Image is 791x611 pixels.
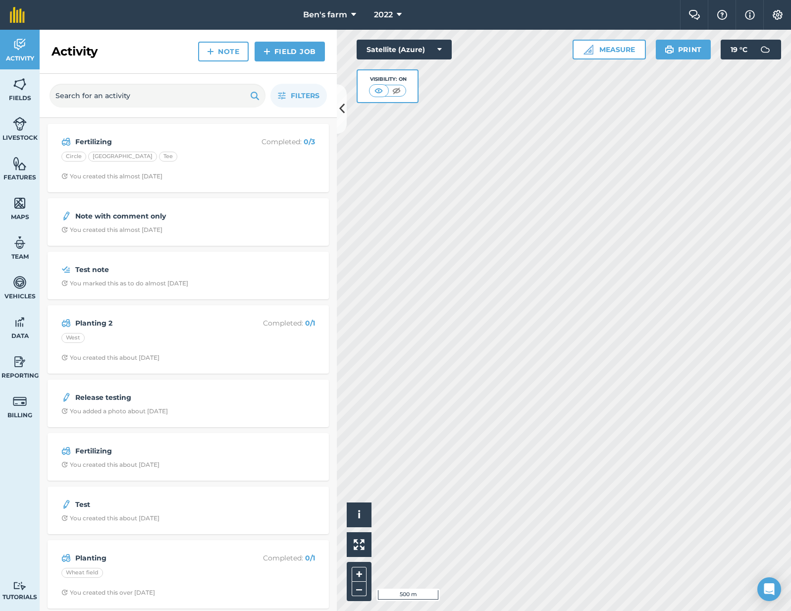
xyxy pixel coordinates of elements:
img: Clock with arrow pointing clockwise [61,515,68,521]
img: svg+xml;base64,PD94bWwgdmVyc2lvbj0iMS4wIiBlbmNvZGluZz0idXRmLTgiPz4KPCEtLSBHZW5lcmF0b3I6IEFkb2JlIE... [13,394,27,409]
div: You created this almost [DATE] [61,226,162,234]
img: Clock with arrow pointing clockwise [61,589,68,596]
button: i [347,502,371,527]
div: You created this over [DATE] [61,589,155,597]
strong: Test note [75,264,232,275]
a: PlantingCompleted: 0/1Wheat fieldClock with arrow pointing clockwiseYou created this over [DATE] [53,546,323,603]
img: Clock with arrow pointing clockwise [61,408,68,414]
img: svg+xml;base64,PD94bWwgdmVyc2lvbj0iMS4wIiBlbmNvZGluZz0idXRmLTgiPz4KPCEtLSBHZW5lcmF0b3I6IEFkb2JlIE... [13,354,27,369]
strong: 0 / 1 [305,319,315,328]
strong: Note with comment only [75,211,232,222]
img: svg+xml;base64,PD94bWwgdmVyc2lvbj0iMS4wIiBlbmNvZGluZz0idXRmLTgiPz4KPCEtLSBHZW5lcmF0b3I6IEFkb2JlIE... [13,581,27,591]
div: You added a photo about [DATE] [61,407,168,415]
div: West [61,333,85,343]
h2: Activity [52,44,98,59]
img: A cog icon [772,10,784,20]
img: Clock with arrow pointing clockwise [61,173,68,179]
img: svg+xml;base64,PD94bWwgdmVyc2lvbj0iMS4wIiBlbmNvZGluZz0idXRmLTgiPz4KPCEtLSBHZW5lcmF0b3I6IEFkb2JlIE... [755,40,775,59]
strong: Test [75,499,232,510]
a: Field Job [255,42,325,61]
button: Filters [270,84,327,108]
img: svg+xml;base64,PHN2ZyB4bWxucz0iaHR0cDovL3d3dy53My5vcmcvMjAwMC9zdmciIHdpZHRoPSI1NiIgaGVpZ2h0PSI2MC... [13,77,27,92]
img: svg+xml;base64,PD94bWwgdmVyc2lvbj0iMS4wIiBlbmNvZGluZz0idXRmLTgiPz4KPCEtLSBHZW5lcmF0b3I6IEFkb2JlIE... [61,264,71,276]
div: You created this about [DATE] [61,461,159,469]
img: svg+xml;base64,PHN2ZyB4bWxucz0iaHR0cDovL3d3dy53My5vcmcvMjAwMC9zdmciIHdpZHRoPSI1NiIgaGVpZ2h0PSI2MC... [13,156,27,171]
div: Open Intercom Messenger [757,577,781,601]
strong: 0 / 3 [304,137,315,146]
button: – [352,582,367,596]
a: Note [198,42,249,61]
strong: Fertilizing [75,445,232,456]
p: Completed : [236,553,315,563]
input: Search for an activity [50,84,265,108]
img: Four arrows, one pointing top left, one top right, one bottom right and the last bottom left [354,539,365,550]
div: Tee [159,152,177,162]
div: Visibility: On [369,75,407,83]
img: svg+xml;base64,PD94bWwgdmVyc2lvbj0iMS4wIiBlbmNvZGluZz0idXRmLTgiPz4KPCEtLSBHZW5lcmF0b3I6IEFkb2JlIE... [13,235,27,250]
button: Measure [573,40,646,59]
button: Print [656,40,711,59]
img: svg+xml;base64,PHN2ZyB4bWxucz0iaHR0cDovL3d3dy53My5vcmcvMjAwMC9zdmciIHdpZHRoPSIxNCIgaGVpZ2h0PSIyNC... [207,46,214,57]
strong: Planting [75,553,232,563]
img: svg+xml;base64,PD94bWwgdmVyc2lvbj0iMS4wIiBlbmNvZGluZz0idXRmLTgiPz4KPCEtLSBHZW5lcmF0b3I6IEFkb2JlIE... [13,275,27,290]
img: svg+xml;base64,PD94bWwgdmVyc2lvbj0iMS4wIiBlbmNvZGluZz0idXRmLTgiPz4KPCEtLSBHZW5lcmF0b3I6IEFkb2JlIE... [61,210,71,222]
img: svg+xml;base64,PD94bWwgdmVyc2lvbj0iMS4wIiBlbmNvZGluZz0idXRmLTgiPz4KPCEtLSBHZW5lcmF0b3I6IEFkb2JlIE... [13,116,27,131]
img: A question mark icon [716,10,728,20]
div: You marked this as to do almost [DATE] [61,279,188,287]
img: Clock with arrow pointing clockwise [61,461,68,468]
img: svg+xml;base64,PHN2ZyB4bWxucz0iaHR0cDovL3d3dy53My5vcmcvMjAwMC9zdmciIHdpZHRoPSIxNCIgaGVpZ2h0PSIyNC... [264,46,270,57]
img: svg+xml;base64,PHN2ZyB4bWxucz0iaHR0cDovL3d3dy53My5vcmcvMjAwMC9zdmciIHdpZHRoPSIxNyIgaGVpZ2h0PSIxNy... [745,9,755,21]
strong: Release testing [75,392,232,403]
div: You created this almost [DATE] [61,172,162,180]
button: Satellite (Azure) [357,40,452,59]
img: Clock with arrow pointing clockwise [61,226,68,233]
div: [GEOGRAPHIC_DATA] [88,152,157,162]
img: svg+xml;base64,PD94bWwgdmVyc2lvbj0iMS4wIiBlbmNvZGluZz0idXRmLTgiPz4KPCEtLSBHZW5lcmF0b3I6IEFkb2JlIE... [61,317,71,329]
div: You created this about [DATE] [61,354,159,362]
span: i [358,508,361,521]
a: Note with comment onlyClock with arrow pointing clockwiseYou created this almost [DATE] [53,204,323,240]
div: You created this about [DATE] [61,514,159,522]
div: Wheat field [61,568,103,578]
img: Clock with arrow pointing clockwise [61,354,68,361]
img: svg+xml;base64,PD94bWwgdmVyc2lvbj0iMS4wIiBlbmNvZGluZz0idXRmLTgiPz4KPCEtLSBHZW5lcmF0b3I6IEFkb2JlIE... [61,499,71,510]
button: 19 °C [721,40,781,59]
button: + [352,567,367,582]
img: svg+xml;base64,PHN2ZyB4bWxucz0iaHR0cDovL3d3dy53My5vcmcvMjAwMC9zdmciIHdpZHRoPSIxOSIgaGVpZ2h0PSIyNC... [250,90,260,102]
img: svg+xml;base64,PD94bWwgdmVyc2lvbj0iMS4wIiBlbmNvZGluZz0idXRmLTgiPz4KPCEtLSBHZW5lcmF0b3I6IEFkb2JlIE... [61,552,71,564]
div: Circle [61,152,86,162]
img: svg+xml;base64,PD94bWwgdmVyc2lvbj0iMS4wIiBlbmNvZGluZz0idXRmLTgiPz4KPCEtLSBHZW5lcmF0b3I6IEFkb2JlIE... [61,391,71,403]
img: svg+xml;base64,PHN2ZyB4bWxucz0iaHR0cDovL3d3dy53My5vcmcvMjAwMC9zdmciIHdpZHRoPSI1MCIgaGVpZ2h0PSI0MC... [372,86,385,96]
img: fieldmargin Logo [10,7,25,23]
img: svg+xml;base64,PD94bWwgdmVyc2lvbj0iMS4wIiBlbmNvZGluZz0idXRmLTgiPz4KPCEtLSBHZW5lcmF0b3I6IEFkb2JlIE... [61,136,71,148]
span: Filters [291,90,319,101]
strong: 0 / 1 [305,554,315,562]
a: Planting 2Completed: 0/1WestClock with arrow pointing clockwiseYou created this about [DATE] [53,311,323,368]
strong: Planting 2 [75,318,232,329]
span: 19 ° C [731,40,747,59]
img: Ruler icon [583,45,593,55]
img: Two speech bubbles overlapping with the left bubble in the forefront [688,10,700,20]
a: FertilizingCompleted: 0/3Circle[GEOGRAPHIC_DATA]TeeClock with arrow pointing clockwiseYou created... [53,130,323,186]
p: Completed : [236,318,315,329]
a: FertilizingClock with arrow pointing clockwiseYou created this about [DATE] [53,439,323,475]
a: Test noteClock with arrow pointing clockwiseYou marked this as to do almost [DATE] [53,258,323,293]
a: Release testingClock with arrow pointing clockwiseYou added a photo about [DATE] [53,386,323,421]
img: svg+xml;base64,PHN2ZyB4bWxucz0iaHR0cDovL3d3dy53My5vcmcvMjAwMC9zdmciIHdpZHRoPSI1NiIgaGVpZ2h0PSI2MC... [13,196,27,211]
span: 2022 [374,9,393,21]
img: svg+xml;base64,PD94bWwgdmVyc2lvbj0iMS4wIiBlbmNvZGluZz0idXRmLTgiPz4KPCEtLSBHZW5lcmF0b3I6IEFkb2JlIE... [13,37,27,52]
img: svg+xml;base64,PHN2ZyB4bWxucz0iaHR0cDovL3d3dy53My5vcmcvMjAwMC9zdmciIHdpZHRoPSIxOSIgaGVpZ2h0PSIyNC... [665,44,674,56]
a: TestClock with arrow pointing clockwiseYou created this about [DATE] [53,493,323,528]
span: Ben's farm [303,9,347,21]
strong: Fertilizing [75,136,232,147]
img: svg+xml;base64,PD94bWwgdmVyc2lvbj0iMS4wIiBlbmNvZGluZz0idXRmLTgiPz4KPCEtLSBHZW5lcmF0b3I6IEFkb2JlIE... [13,315,27,330]
img: Clock with arrow pointing clockwise [61,280,68,286]
img: svg+xml;base64,PD94bWwgdmVyc2lvbj0iMS4wIiBlbmNvZGluZz0idXRmLTgiPz4KPCEtLSBHZW5lcmF0b3I6IEFkb2JlIE... [61,445,71,457]
p: Completed : [236,136,315,147]
img: svg+xml;base64,PHN2ZyB4bWxucz0iaHR0cDovL3d3dy53My5vcmcvMjAwMC9zdmciIHdpZHRoPSI1MCIgaGVpZ2h0PSI0MC... [390,86,403,96]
